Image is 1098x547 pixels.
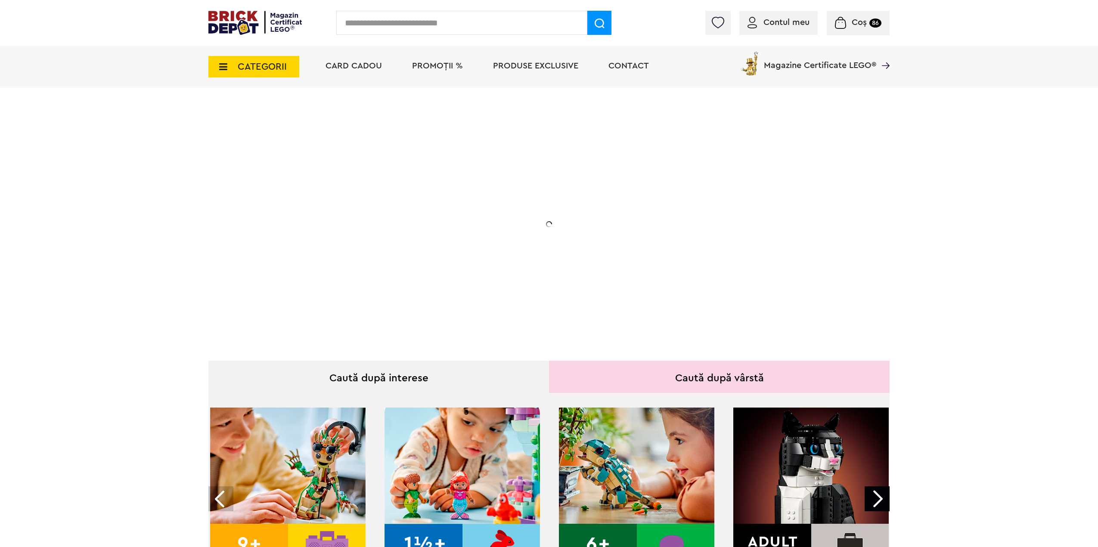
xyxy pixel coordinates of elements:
small: 86 [869,19,881,28]
a: Card Cadou [326,62,382,70]
a: Contact [608,62,649,70]
div: Caută după interese [208,361,549,393]
a: Magazine Certificate LEGO® [876,50,890,59]
a: Produse exclusive [493,62,578,70]
span: Contul meu [763,18,810,27]
a: Contul meu [748,18,810,27]
h2: La două seturi LEGO de adulți achiziționate din selecție! În perioada 12 - [DATE]! [270,213,442,249]
span: Magazine Certificate LEGO® [764,50,876,70]
h1: 20% Reducere! [270,173,442,204]
div: Explorează [270,269,442,279]
div: Caută după vârstă [549,361,890,393]
a: PROMOȚII % [412,62,463,70]
span: CATEGORII [238,62,287,71]
span: Coș [852,18,867,27]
